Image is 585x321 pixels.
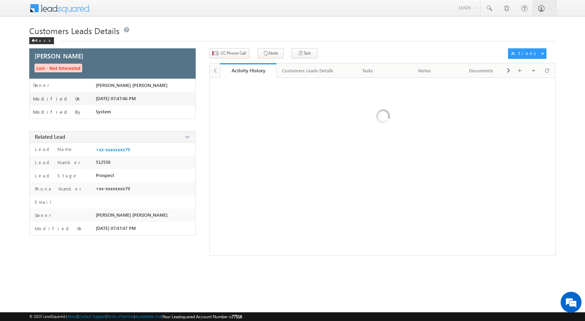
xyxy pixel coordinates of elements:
[96,159,110,165] span: 512550
[96,212,167,218] span: [PERSON_NAME] [PERSON_NAME]
[33,82,49,88] label: Owner
[163,314,242,319] span: Your Leadsquared Account Number is
[34,64,82,72] span: Lost - Not Interested
[33,199,57,205] label: Email
[96,96,136,101] span: [DATE] 07:47:46 PM
[345,66,390,75] div: Tasks
[67,314,77,319] a: About
[33,212,51,218] label: Owner
[96,172,114,178] span: Prospect
[135,314,162,319] a: Acceptable Use
[258,48,284,58] button: Note
[225,67,272,74] div: Activity History
[33,159,80,166] label: Lead Number
[35,133,65,140] span: Related Lead
[459,66,504,75] div: Documents
[34,53,83,59] span: [PERSON_NAME]
[221,50,246,56] span: CC Phone Call
[33,109,82,115] label: Modified By
[29,37,54,44] div: Back
[220,63,277,78] a: Activity History
[33,225,83,232] label: Modified On
[508,48,546,59] button: Actions
[107,314,134,319] a: Terms of Service
[96,82,167,88] span: [PERSON_NAME] [PERSON_NAME]
[346,81,419,153] img: Loading ...
[209,48,249,58] button: CC Phone Call
[276,63,340,78] a: Customers Leads Details
[33,172,78,179] label: Lead Stage
[29,25,119,36] span: Customers Leads Details
[402,66,447,75] div: Notes
[453,63,510,78] a: Documents
[232,314,242,319] span: 77516
[33,96,81,102] label: Modified On
[340,63,396,78] a: Tasks
[291,48,318,58] button: Task
[78,314,106,319] a: Contact Support
[29,313,242,320] span: © 2025 LeadSquared | | | | |
[96,186,130,191] span: +xx-xxxxxxxx79
[33,146,73,152] label: Lead Name
[96,147,130,152] a: +xx-xxxxxxxx79
[96,109,111,114] span: System
[511,50,539,56] div: Actions
[396,63,453,78] a: Notes
[282,66,333,75] div: Customers Leads Details
[33,186,81,192] label: Phone Number
[96,225,136,231] span: [DATE] 07:47:47 PM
